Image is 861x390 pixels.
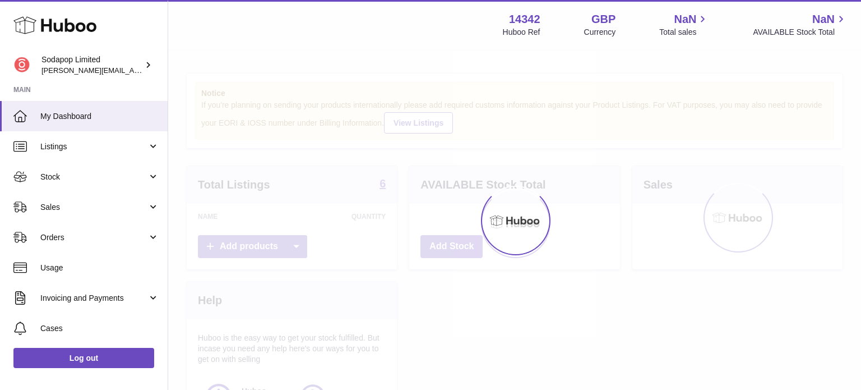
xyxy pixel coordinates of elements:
span: Listings [40,141,147,152]
div: Huboo Ref [503,27,540,38]
span: [PERSON_NAME][EMAIL_ADDRESS][DOMAIN_NAME] [41,66,225,75]
span: My Dashboard [40,111,159,122]
strong: 14342 [509,12,540,27]
span: Total sales [659,27,709,38]
a: NaN AVAILABLE Stock Total [753,12,848,38]
a: Log out [13,348,154,368]
span: AVAILABLE Stock Total [753,27,848,38]
div: Currency [584,27,616,38]
strong: GBP [591,12,615,27]
span: Invoicing and Payments [40,293,147,304]
span: Orders [40,232,147,243]
span: Cases [40,323,159,334]
div: Sodapop Limited [41,54,142,76]
span: NaN [674,12,696,27]
span: NaN [812,12,835,27]
span: Stock [40,172,147,182]
img: david@sodapop-audio.co.uk [13,57,30,74]
span: Sales [40,202,147,213]
span: Usage [40,263,159,273]
a: NaN Total sales [659,12,709,38]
